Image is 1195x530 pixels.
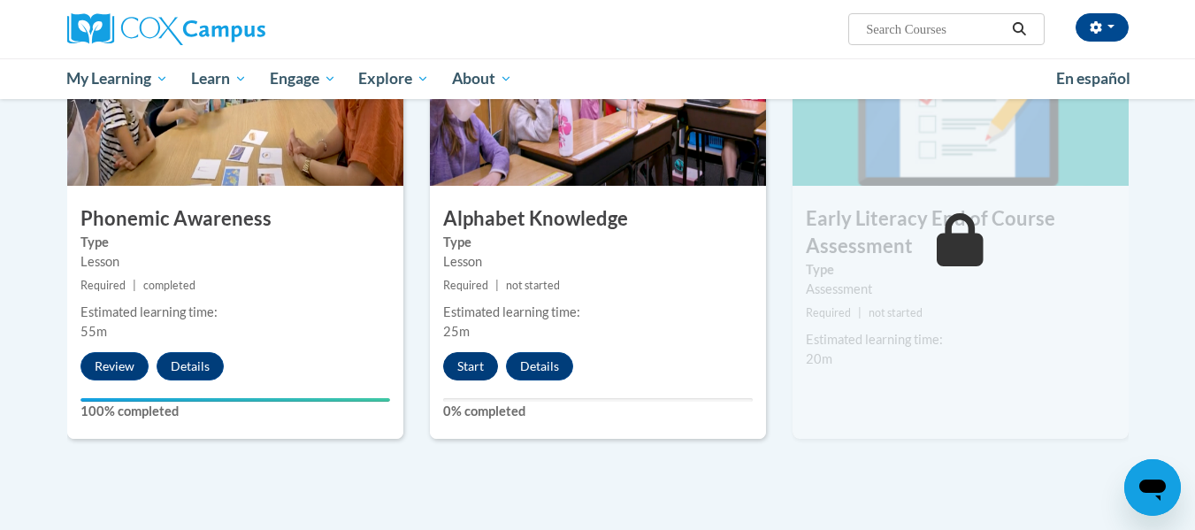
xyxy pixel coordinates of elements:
a: En español [1045,60,1142,97]
span: 20m [806,351,832,366]
a: Engage [258,58,348,99]
img: Cox Campus [67,13,265,45]
span: not started [869,306,923,319]
h3: Phonemic Awareness [67,205,403,233]
div: Estimated learning time: [443,303,753,322]
span: My Learning [66,68,168,89]
button: Review [80,352,149,380]
label: 100% completed [80,402,390,421]
button: Details [157,352,224,380]
label: 0% completed [443,402,753,421]
span: En español [1056,69,1130,88]
span: Required [806,306,851,319]
a: Explore [347,58,440,99]
button: Details [506,352,573,380]
iframe: Button to launch messaging window [1124,459,1181,516]
div: Estimated learning time: [806,330,1115,349]
a: About [440,58,524,99]
span: completed [143,279,195,292]
span: Required [443,279,488,292]
span: Required [80,279,126,292]
span: | [133,279,136,292]
div: Lesson [443,252,753,272]
span: | [495,279,499,292]
label: Type [443,233,753,252]
a: Learn [180,58,258,99]
button: Start [443,352,498,380]
label: Type [806,260,1115,280]
span: Engage [270,68,336,89]
span: Learn [191,68,247,89]
button: Account Settings [1076,13,1129,42]
a: Cox Campus [67,13,403,45]
div: Main menu [41,58,1155,99]
span: Explore [358,68,429,89]
div: Lesson [80,252,390,272]
span: | [858,306,862,319]
h3: Alphabet Knowledge [430,205,766,233]
span: 55m [80,324,107,339]
div: Estimated learning time: [80,303,390,322]
div: Your progress [80,398,390,402]
a: My Learning [56,58,180,99]
h3: Early Literacy End of Course Assessment [793,205,1129,260]
span: not started [506,279,560,292]
button: Search [1006,19,1032,40]
div: Assessment [806,280,1115,299]
input: Search Courses [864,19,1006,40]
label: Type [80,233,390,252]
span: 25m [443,324,470,339]
span: About [452,68,512,89]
